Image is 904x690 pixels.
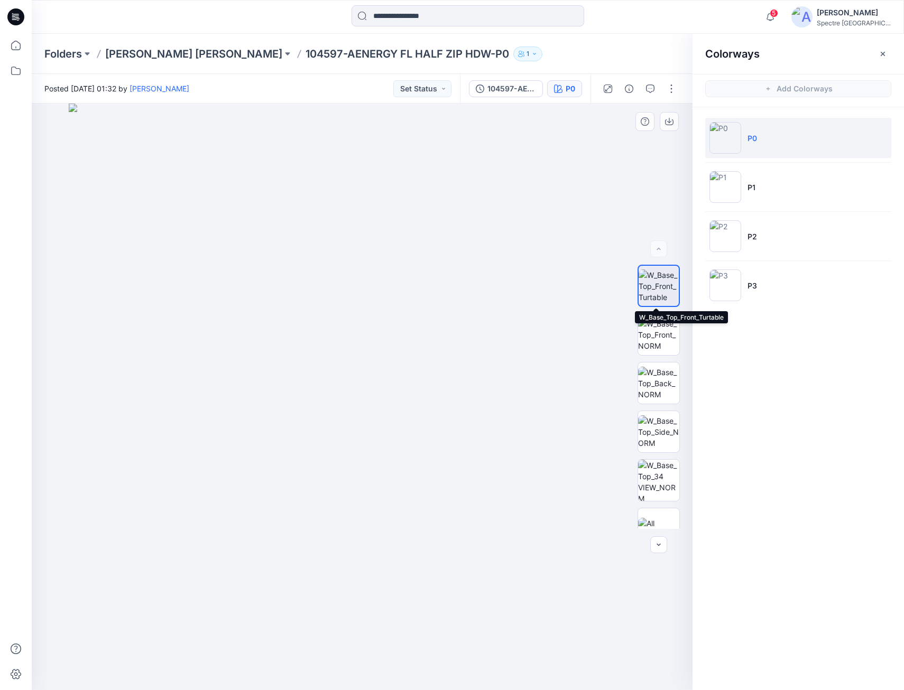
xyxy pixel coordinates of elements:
img: avatar [791,6,813,27]
img: P3 [709,269,741,301]
button: 1 [513,46,542,61]
img: W_Base_Top_Back_NORM [638,367,679,400]
h2: Colorways [705,48,760,60]
img: W_Base_Top_34 VIEW_NORM [638,460,679,501]
img: eyJhbGciOiJIUzI1NiIsImtpZCI6IjAiLCJzbHQiOiJzZXMiLCJ0eXAiOiJKV1QifQ.eyJkYXRhIjp7InR5cGUiOiJzdG9yYW... [69,104,656,690]
p: P0 [748,133,757,144]
p: P1 [748,182,755,193]
button: Details [621,80,638,97]
img: P1 [709,171,741,203]
p: 104597-AENERGY FL HALF ZIP HDW-P0 [306,46,509,61]
img: P2 [709,220,741,252]
span: Posted [DATE] 01:32 by [44,83,189,94]
button: P0 [547,80,582,97]
a: [PERSON_NAME] [PERSON_NAME] [105,46,282,61]
p: P2 [748,231,757,242]
div: Spectre [GEOGRAPHIC_DATA] [817,19,891,27]
img: W_Base_Top_Front_NORM [638,318,679,351]
img: W_Base_Top_Side_NORM [638,415,679,449]
img: W_Base_Top_Front_Turtable [639,269,679,303]
a: [PERSON_NAME] [130,84,189,93]
p: 1 [527,48,529,60]
span: 5 [770,9,778,17]
div: 104597-AENERGY FL HALF ZIP HDW-P0 [487,83,536,95]
div: P0 [566,83,575,95]
button: 104597-AENERGY FL HALF ZIP HDW-P0 [469,80,543,97]
img: P0 [709,122,741,154]
img: All colorways [638,518,679,540]
p: P3 [748,280,757,291]
div: [PERSON_NAME] [817,6,891,19]
a: Folders [44,46,82,61]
